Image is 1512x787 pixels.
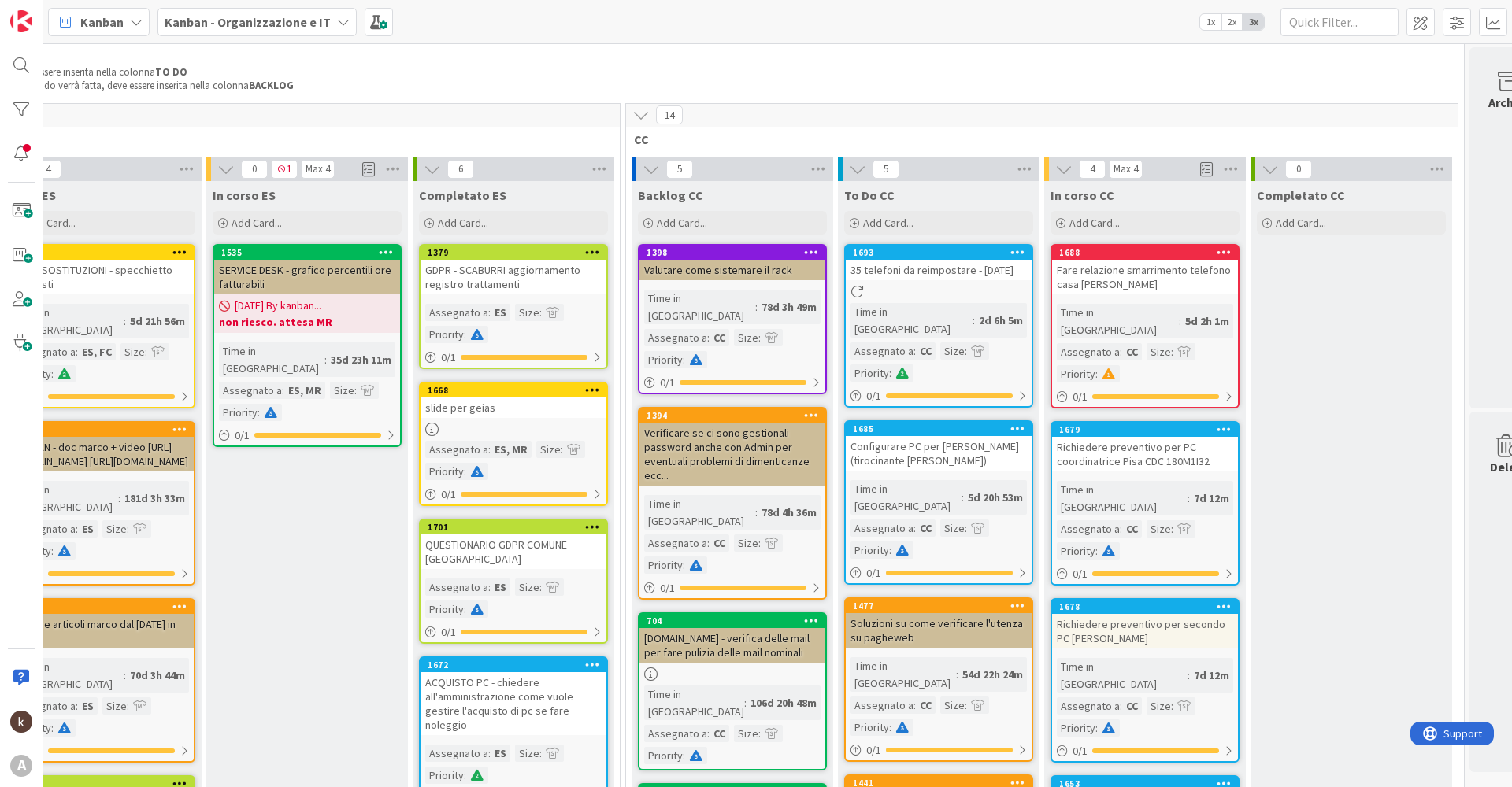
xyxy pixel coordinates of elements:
a: 1535SERVICE DESK - grafico percentili ore fatturabili[DATE] By kanban...non riesco. attesa MRTime... [213,244,402,447]
div: Assegnato a [425,578,488,596]
div: 0/1 [846,386,1032,406]
span: : [354,382,357,399]
div: 1684 [8,246,194,260]
div: Assegnato a [13,520,76,538]
div: Size [1147,343,1171,360]
span: : [118,490,120,507]
div: QUESTIONARIO GDPR COMUNE [GEOGRAPHIC_DATA] [421,534,606,569]
div: 1701 [421,520,606,534]
span: : [965,696,967,714]
span: : [683,556,685,574]
span: : [124,312,126,330]
div: 0/1 [846,563,1032,583]
div: ES, MR [284,382,325,399]
span: : [973,312,975,329]
div: 181d 3h 33m [120,490,189,507]
div: 704 [639,614,825,628]
span: : [51,542,54,560]
div: 1684 [15,247,194,258]
div: CC [916,696,936,714]
div: 1685 [853,423,1032,434]
span: : [758,725,761,742]
div: Size [940,696,965,714]
span: : [707,725,710,742]
div: 1684PROC SOSTITUZIONI - specchietto dei costi [8,246,194,294]
span: : [913,342,916,360]
div: ES, MR [491,441,532,458]
div: Size [515,304,539,321]
span: : [965,342,967,360]
div: Priority [644,747,683,764]
div: 1379 [428,247,606,258]
div: Priority [425,463,464,480]
div: KANBAN - doc marco + video [URL][DOMAIN_NAME] [URL][DOMAIN_NAME] [8,437,194,471]
div: 1037 [8,423,194,437]
div: Priority [850,541,889,559]
span: 0 / 1 [441,486,456,503]
div: [DOMAIN_NAME] - verifica delle mail per fare pulizia delle mail nominali [639,628,825,663]
span: : [1095,365,1098,382]
span: : [76,520,78,538]
span: : [539,304,542,321]
div: Size [515,745,539,762]
div: Time in [GEOGRAPHIC_DATA] [13,481,118,515]
div: ES, FC [78,343,116,360]
a: 1394Verificare se ci sono gestionali password anche con Admin per eventuali problemi di dimentica... [638,407,827,600]
div: 1398Valutare come sistemare il rack [639,246,825,280]
div: 0/1 [639,373,825,393]
div: 7d 12m [1190,667,1233,684]
span: : [124,667,126,684]
div: Priority [850,364,889,382]
div: Size [102,520,127,538]
div: 1688Fare relazione smarrimento telefono casa [PERSON_NAME] [1052,246,1238,294]
span: 0 / 1 [1073,743,1088,759]
div: 1535SERVICE DESK - grafico percentili ore fatturabili [214,246,400,294]
span: : [1179,312,1181,330]
div: 2d 6h 5m [975,312,1027,329]
a: 1688Fare relazione smarrimento telefono casa [PERSON_NAME]Time in [GEOGRAPHIC_DATA]:5d 2h 1mAsseg... [1051,244,1240,408]
div: Assegnato a [425,745,488,762]
span: : [561,441,563,458]
div: 1688 [1059,247,1238,258]
div: 106d 20h 48m [747,694,821,711]
div: Assegnato a [13,343,76,360]
a: 1679Richiedere preventivo per PC coordinatrice Pisa CDC 180M1I32Time in [GEOGRAPHIC_DATA]:7d 12mA... [1051,421,1240,586]
div: Assegnato a [1057,343,1120,360]
div: Assegnato a [850,342,913,360]
div: Size [515,578,539,596]
div: 1685Configurare PC per [PERSON_NAME] (tirocinante [PERSON_NAME]) [846,422,1032,471]
span: 4 [35,160,61,179]
div: slide per geias [421,397,606,418]
a: 1678Richiedere preventivo per secondo PC [PERSON_NAME]Time in [GEOGRAPHIC_DATA]:7d 12mAssegnato a... [1051,598,1240,763]
div: 0/1 [1052,741,1238,761]
div: CC [710,725,729,742]
span: 0 / 1 [1073,389,1088,405]
div: Time in [GEOGRAPHIC_DATA] [850,657,956,692]
div: 1535 [221,247,400,258]
span: : [707,329,710,346]
div: 1394 [647,410,825,421]
div: Assegnato a [1057,697,1120,715]
span: Support [33,2,72,21]
div: Size [1147,697,1171,715]
div: 1394Verificare se ci sono gestionali password anche con Admin per eventuali problemi di dimentica... [639,408,825,486]
div: 1037 [15,424,194,435]
div: 7d 12m [1190,490,1233,507]
div: Time in [GEOGRAPHIC_DATA] [1057,304,1179,338]
div: 0/1 [1052,387,1238,407]
div: Size [734,329,758,346]
div: 1701 [428,522,606,533]
div: 35 telefoni da reimpostare - [DATE] [846,260,1032,280]
div: 78d 3h 49m [758,298,821,316]
span: 0 / 1 [441,624,456,641]
div: 1398 [647,247,825,258]
div: 54d 22h 24m [958,666,1027,683]
span: : [282,382,284,399]
span: : [464,600,466,618]
span: : [758,534,761,552]
span: 0 / 1 [441,349,456,366]
div: Size [120,343,145,360]
span: : [539,578,542,596]
div: 704 [647,615,825,626]
div: 1679 [1059,424,1238,435]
